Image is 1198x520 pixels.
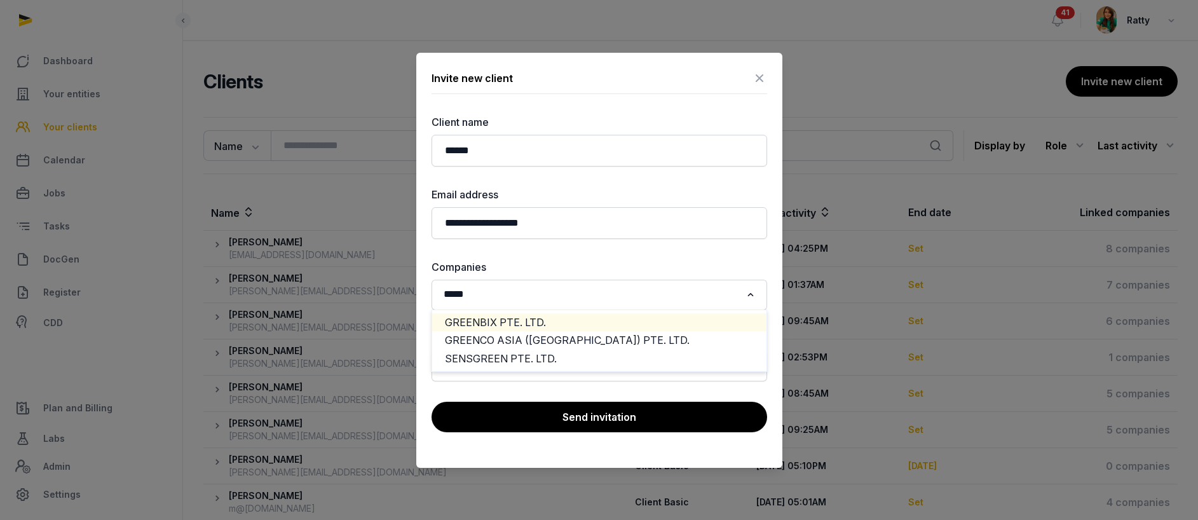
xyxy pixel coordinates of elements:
div: Search for option [438,284,761,306]
label: Client name [432,114,767,130]
button: Send invitation [432,402,767,432]
label: Companies [432,259,767,275]
li: GREENCO ASIA ([GEOGRAPHIC_DATA]) PTE. LTD. [432,331,766,350]
div: Invite new client [432,71,513,86]
label: Email address [432,187,767,202]
li: SENSGREEN PTE. LTD. [432,350,766,368]
li: GREENBIX PTE. LTD. [432,313,766,332]
input: Search for option [439,286,741,304]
